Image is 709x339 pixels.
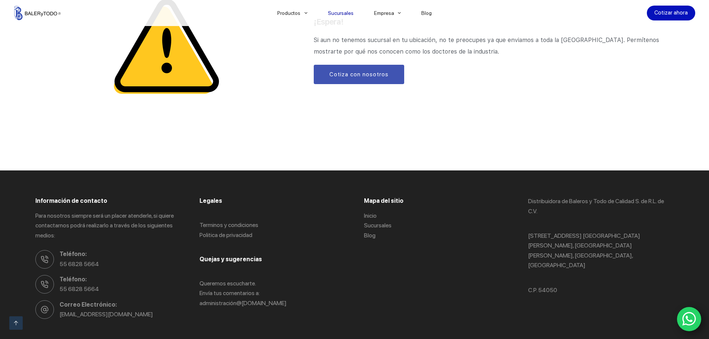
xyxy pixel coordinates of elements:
[14,6,61,20] img: Balerytodo
[199,221,258,228] a: Terminos y condiciones
[647,6,695,20] a: Cotizar ahora
[528,196,674,216] p: Distribuidora de Baleros y Todo de Calidad S. de R.L. de C.V.
[9,316,23,330] a: Ir arriba
[60,285,99,292] a: 55 6828 5664
[199,279,345,308] p: Queremos escucharte. Envía tus comentarios a: administració n@[DOMAIN_NAME]
[364,196,510,205] h3: Mapa del sitio
[60,275,181,284] span: Teléfono:
[314,36,661,55] span: Si aun no tenemos sucursal en tu ubicación, no te preocupes ya que enviamos a toda la [GEOGRAPHIC...
[60,260,99,268] a: 55 6828 5664
[677,307,702,332] a: WhatsApp
[60,300,181,310] span: Correo Electrónico:
[314,65,404,84] a: Cotiza con nosotros
[60,311,153,318] a: [EMAIL_ADDRESS][DOMAIN_NAME]
[199,256,262,263] span: Quejas y sugerencias
[199,197,222,204] span: Legales
[364,222,392,229] a: Sucursales
[199,231,252,239] a: Politica de privacidad
[364,232,376,239] a: Blog
[528,231,674,271] p: [STREET_ADDRESS] [GEOGRAPHIC_DATA][PERSON_NAME], [GEOGRAPHIC_DATA][PERSON_NAME], [GEOGRAPHIC_DATA...
[329,70,389,79] span: Cotiza con nosotros
[314,17,344,26] span: ¡Espera!
[528,285,674,295] p: C.P. 54050
[60,249,181,259] span: Teléfono:
[364,212,377,219] a: Inicio
[35,196,181,205] h3: Información de contacto
[35,211,181,240] p: Para nosotros siempre será un placer atenderle, si quiere contactarnos podrá realizarlo a través ...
